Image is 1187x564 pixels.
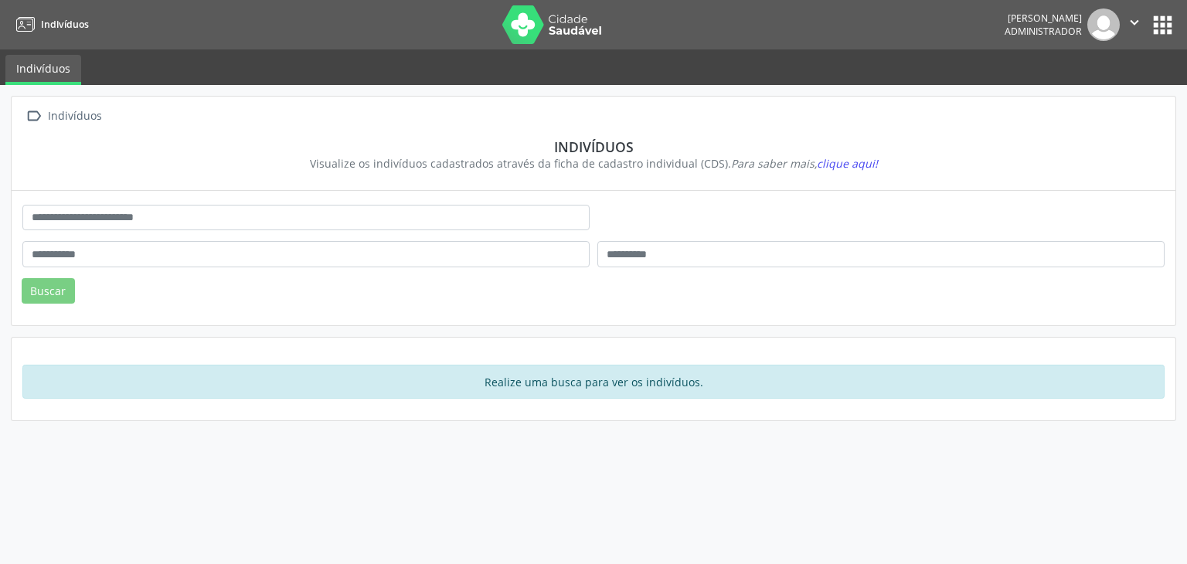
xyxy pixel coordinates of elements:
[1120,8,1149,41] button: 
[1005,12,1082,25] div: [PERSON_NAME]
[22,365,1165,399] div: Realize uma busca para ver os indivíduos.
[1087,8,1120,41] img: img
[22,278,75,304] button: Buscar
[817,156,878,171] span: clique aqui!
[22,105,45,127] i: 
[45,105,104,127] div: Indivíduos
[1005,25,1082,38] span: Administrador
[11,12,89,37] a: Indivíduos
[1126,14,1143,31] i: 
[41,18,89,31] span: Indivíduos
[22,105,104,127] a:  Indivíduos
[1149,12,1176,39] button: apps
[33,155,1154,172] div: Visualize os indivíduos cadastrados através da ficha de cadastro individual (CDS).
[731,156,878,171] i: Para saber mais,
[33,138,1154,155] div: Indivíduos
[5,55,81,85] a: Indivíduos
